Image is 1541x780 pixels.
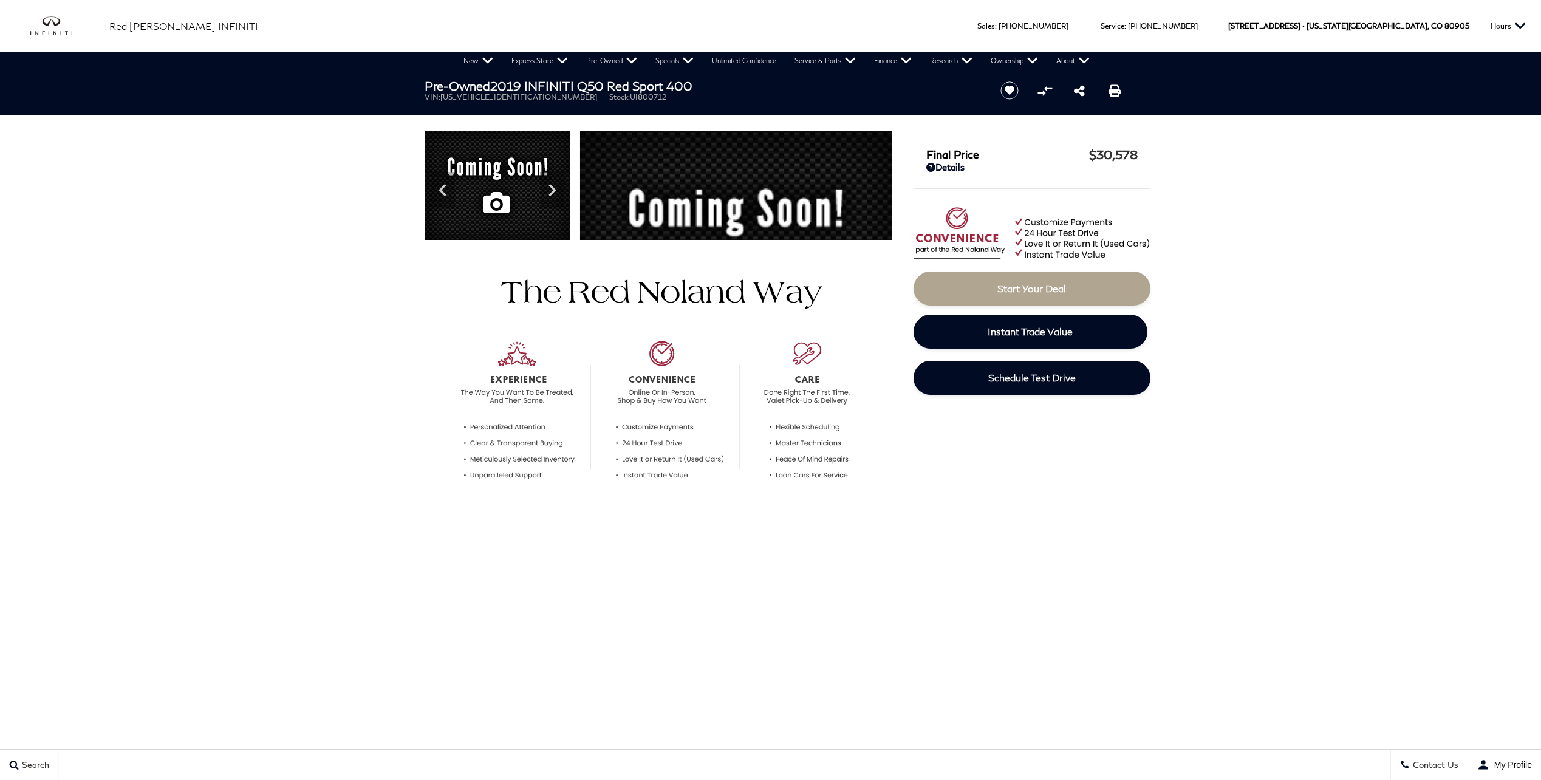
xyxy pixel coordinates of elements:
[646,52,703,70] a: Specials
[1489,760,1532,770] span: My Profile
[926,148,1089,161] span: Final Price
[1228,21,1469,30] a: [STREET_ADDRESS] • [US_STATE][GEOGRAPHIC_DATA], CO 80905
[425,78,490,93] strong: Pre-Owned
[440,92,597,101] span: [US_VEHICLE_IDENTIFICATION_NUMBER]
[630,92,666,101] span: UI800712
[988,372,1076,383] span: Schedule Test Drive
[865,52,921,70] a: Finance
[988,326,1073,337] span: Instant Trade Value
[1089,147,1138,162] span: $30,578
[926,162,1138,173] a: Details
[609,92,630,101] span: Stock:
[996,81,1023,100] button: Save vehicle
[999,21,1068,30] a: [PHONE_NUMBER]
[425,79,980,92] h1: 2019 INFINITI Q50 Red Sport 400
[109,20,258,32] span: Red [PERSON_NAME] INFINITI
[914,272,1150,306] a: Start Your Deal
[982,52,1047,70] a: Ownership
[995,21,997,30] span: :
[454,52,1099,70] nav: Main Navigation
[1128,21,1198,30] a: [PHONE_NUMBER]
[914,361,1150,395] a: Schedule Test Drive
[502,52,577,70] a: Express Store
[1468,750,1541,780] button: user-profile-menu
[921,52,982,70] a: Research
[425,92,440,101] span: VIN:
[785,52,865,70] a: Service & Parts
[703,52,785,70] a: Unlimited Confidence
[30,16,91,36] img: INFINITI
[1036,81,1054,100] button: Compare vehicle
[1074,83,1085,98] a: Share this Pre-Owned 2019 INFINITI Q50 Red Sport 400
[30,16,91,36] a: infiniti
[1124,21,1126,30] span: :
[579,131,892,372] img: Used 2019 Midnight Black INFINITI Red Sport 400 image 1
[577,52,646,70] a: Pre-Owned
[109,19,258,33] a: Red [PERSON_NAME] INFINITI
[977,21,995,30] span: Sales
[454,52,502,70] a: New
[1101,21,1124,30] span: Service
[914,315,1147,349] a: Instant Trade Value
[1410,760,1458,770] span: Contact Us
[425,131,570,243] img: Used 2019 Midnight Black INFINITI Red Sport 400 image 1
[997,282,1066,294] span: Start Your Deal
[1047,52,1099,70] a: About
[19,760,49,770] span: Search
[926,147,1138,162] a: Final Price $30,578
[1109,83,1121,98] a: Print this Pre-Owned 2019 INFINITI Q50 Red Sport 400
